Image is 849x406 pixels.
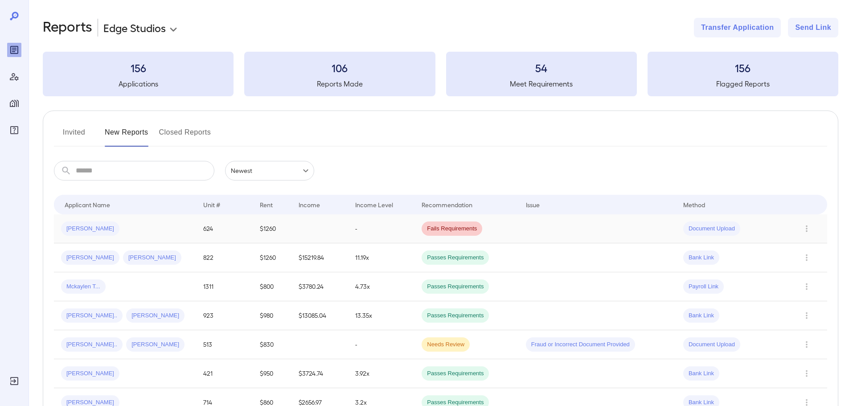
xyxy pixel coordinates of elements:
td: 13.35x [348,301,414,330]
button: Invited [54,125,94,147]
span: Payroll Link [683,283,724,291]
span: Bank Link [683,254,719,262]
td: 3.92x [348,359,414,388]
span: Passes Requirements [422,369,489,378]
span: [PERSON_NAME].. [61,340,123,349]
span: [PERSON_NAME] [126,340,185,349]
td: 421 [196,359,253,388]
h5: Flagged Reports [648,78,838,89]
td: $13085.04 [291,301,348,330]
div: Recommendation [422,199,472,210]
span: [PERSON_NAME] [61,254,119,262]
div: Method [683,199,705,210]
span: Fails Requirements [422,225,482,233]
span: Passes Requirements [422,312,489,320]
button: Row Actions [800,337,814,352]
td: $3724.74 [291,359,348,388]
div: Income Level [355,199,393,210]
h3: 156 [648,61,838,75]
button: Transfer Application [694,18,781,37]
td: - [348,214,414,243]
h3: 106 [244,61,435,75]
td: $3780.24 [291,272,348,301]
div: Unit # [203,199,220,210]
span: Fraud or Incorrect Document Provided [526,340,635,349]
h2: Reports [43,18,92,37]
span: [PERSON_NAME] [126,312,185,320]
button: Row Actions [800,221,814,236]
td: 513 [196,330,253,359]
div: Newest [225,161,314,180]
span: Bank Link [683,369,719,378]
td: 923 [196,301,253,330]
h5: Reports Made [244,78,435,89]
span: Needs Review [422,340,470,349]
span: [PERSON_NAME].. [61,312,123,320]
td: $15219.84 [291,243,348,272]
button: Closed Reports [159,125,211,147]
td: $830 [253,330,291,359]
td: 1311 [196,272,253,301]
span: Bank Link [683,312,719,320]
h5: Applications [43,78,234,89]
h3: 156 [43,61,234,75]
div: Manage Users [7,70,21,84]
h5: Meet Requirements [446,78,637,89]
span: Document Upload [683,225,740,233]
td: $950 [253,359,291,388]
span: [PERSON_NAME] [61,225,119,233]
td: 624 [196,214,253,243]
button: Row Actions [800,308,814,323]
span: Passes Requirements [422,254,489,262]
button: Row Actions [800,366,814,381]
p: Edge Studios [103,21,166,35]
td: 11.19x [348,243,414,272]
button: Row Actions [800,250,814,265]
td: $980 [253,301,291,330]
td: 822 [196,243,253,272]
div: Log Out [7,374,21,388]
button: Send Link [788,18,838,37]
td: $1260 [253,243,291,272]
button: Row Actions [800,279,814,294]
span: Document Upload [683,340,740,349]
td: $800 [253,272,291,301]
span: [PERSON_NAME] [123,254,181,262]
div: FAQ [7,123,21,137]
div: Issue [526,199,540,210]
h3: 54 [446,61,637,75]
span: Mckaylen T... [61,283,106,291]
div: Rent [260,199,274,210]
span: Passes Requirements [422,283,489,291]
summary: 156Applications106Reports Made54Meet Requirements156Flagged Reports [43,52,838,96]
div: Reports [7,43,21,57]
div: Income [299,199,320,210]
div: Manage Properties [7,96,21,111]
td: - [348,330,414,359]
td: $1260 [253,214,291,243]
div: Applicant Name [65,199,110,210]
td: 4.73x [348,272,414,301]
span: [PERSON_NAME] [61,369,119,378]
button: New Reports [105,125,148,147]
